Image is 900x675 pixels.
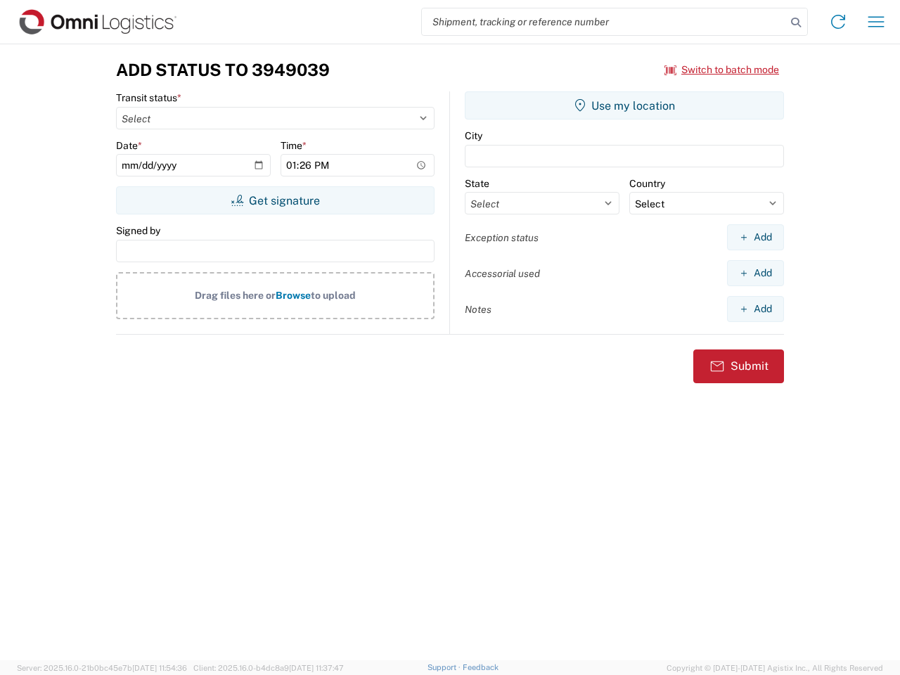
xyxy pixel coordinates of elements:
[465,303,491,316] label: Notes
[727,296,784,322] button: Add
[281,139,307,152] label: Time
[311,290,356,301] span: to upload
[465,267,540,280] label: Accessorial used
[629,177,665,190] label: Country
[116,60,330,80] h3: Add Status to 3949039
[132,664,187,672] span: [DATE] 11:54:36
[116,224,160,237] label: Signed by
[276,290,311,301] span: Browse
[116,186,435,214] button: Get signature
[664,58,779,82] button: Switch to batch mode
[427,663,463,671] a: Support
[116,91,181,104] label: Transit status
[465,129,482,142] label: City
[727,260,784,286] button: Add
[667,662,883,674] span: Copyright © [DATE]-[DATE] Agistix Inc., All Rights Reserved
[195,290,276,301] span: Drag files here or
[465,91,784,120] button: Use my location
[422,8,786,35] input: Shipment, tracking or reference number
[463,663,499,671] a: Feedback
[116,139,142,152] label: Date
[693,349,784,383] button: Submit
[465,177,489,190] label: State
[727,224,784,250] button: Add
[465,231,539,244] label: Exception status
[193,664,344,672] span: Client: 2025.16.0-b4dc8a9
[17,664,187,672] span: Server: 2025.16.0-21b0bc45e7b
[289,664,344,672] span: [DATE] 11:37:47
